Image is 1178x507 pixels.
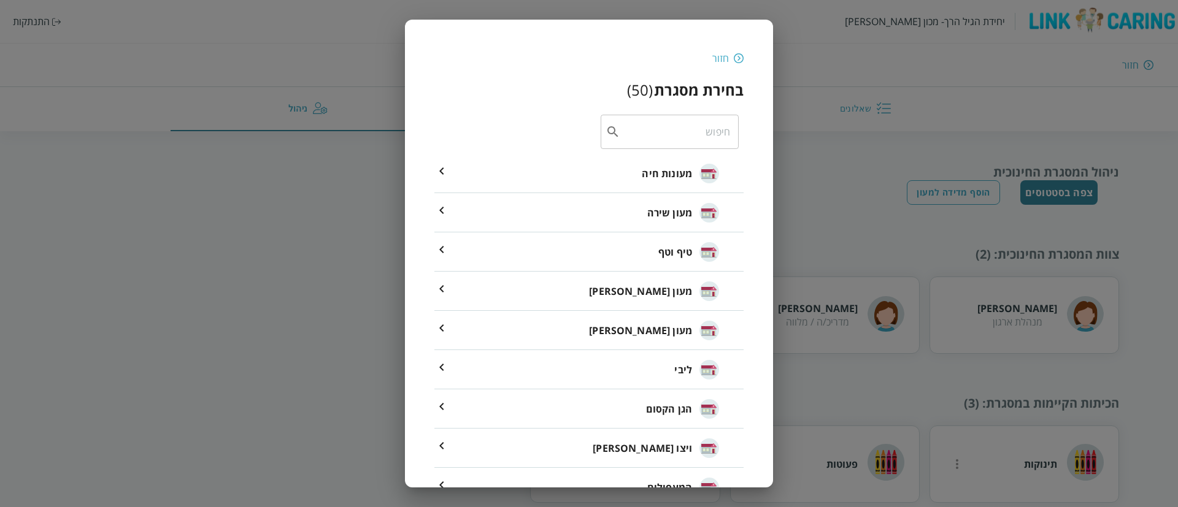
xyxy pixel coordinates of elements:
img: מעונות חיה [699,164,719,183]
span: ליבי [674,362,692,377]
img: חזור [734,53,744,64]
div: ( 50 ) [627,80,653,100]
img: ויצו רפפורט [699,438,719,458]
div: חזור [712,51,729,65]
img: הגן הקסום [699,399,719,419]
span: המעפילים [647,480,692,495]
img: מעון תמי [699,321,719,340]
span: טיף וטף [658,245,692,259]
img: מעון כוכבה [699,281,719,301]
span: מעון [PERSON_NAME] [589,323,692,338]
img: ליבי [699,360,719,379]
input: חיפוש [620,115,730,149]
span: מעון שירה [647,205,692,220]
img: מעון שירה [699,203,719,223]
img: המעפילים [699,478,719,497]
span: מעונות חיה [642,166,692,181]
span: הגן הקסום [646,402,692,416]
h3: בחירת מסגרת [654,80,744,100]
span: ויצו [PERSON_NAME] [593,441,692,456]
img: טיף וטף [699,242,719,262]
span: מעון [PERSON_NAME] [589,284,692,299]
